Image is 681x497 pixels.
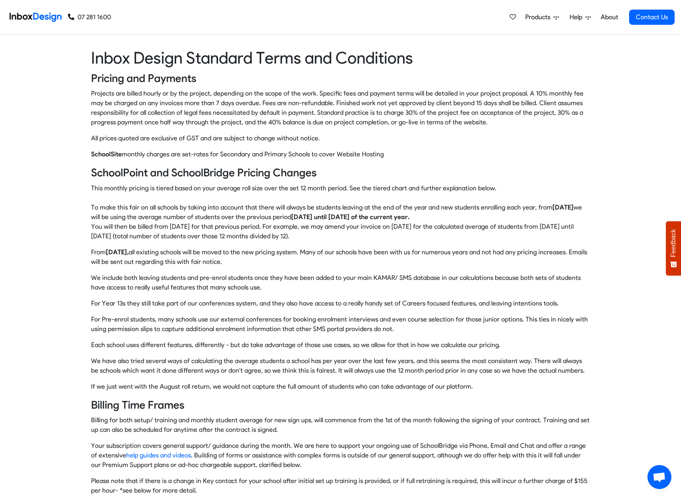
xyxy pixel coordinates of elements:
[570,12,586,22] span: Help
[291,213,409,221] strong: [DATE] until [DATE] of the current year.
[91,415,590,435] p: Billing for both setup/ training and monthly student average for new sign ups, will commence from...
[525,12,554,22] span: Products
[106,248,129,256] strong: [DATE],
[91,356,590,375] p: We have also tried several ways of calculating the average students a school has per year over th...
[598,9,620,25] a: About
[91,166,590,180] h4: SchoolPoint and SchoolBridge Pricing Changes
[666,221,681,275] button: Feedback - Show survey
[91,398,590,412] h4: Billing Time Frames
[91,150,590,159] p: monthly charges are set-rates for Secondary and Primary Schools to cover Website Hosting
[91,184,590,241] p: This monthly pricing is tiered based on your average roll size over the set 12 month period. See ...
[91,150,122,158] strong: SchoolSite
[566,9,594,25] a: Help
[670,229,677,257] span: Feedback
[126,451,191,459] a: help guides and videos
[91,441,590,470] p: Your subscription covers general support/ guidance during the month. We are here to support your ...
[91,382,590,391] p: If we just went with the August roll return, we would not capture the full amount of students who...
[647,465,671,489] div: Open chat
[552,204,574,211] strong: [DATE]
[68,12,111,22] a: 07 281 1600
[91,134,590,143] p: All prices quoted are exclusive of GST and are subject to change without notice.
[91,299,590,308] p: For Year 13s they still take part of our conferences system, and they also have access to a reall...
[91,340,590,350] p: Each school uses different features, differently - but do take advantage of those use cases, so w...
[91,248,590,267] p: From all existing schools will be moved to the new pricing system. Many of our schools have been ...
[91,48,590,68] heading: Inbox Design Standard Terms and Conditions
[522,9,562,25] a: Products
[91,273,590,292] p: We include both leaving students and pre-enrol students once they have been added to your main KA...
[91,89,590,127] p: Projects are billed hourly or by the project, depending on the scope of the work. Specific fees a...
[629,10,675,25] a: Contact Us
[91,71,590,86] h4: Pricing and Payments
[91,315,590,334] p: For Pre-enrol students, many schools use our external conferences for booking enrolment interview...
[91,476,590,495] p: Please note that if there is a change in Key contact for your school after initial set up trainin...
